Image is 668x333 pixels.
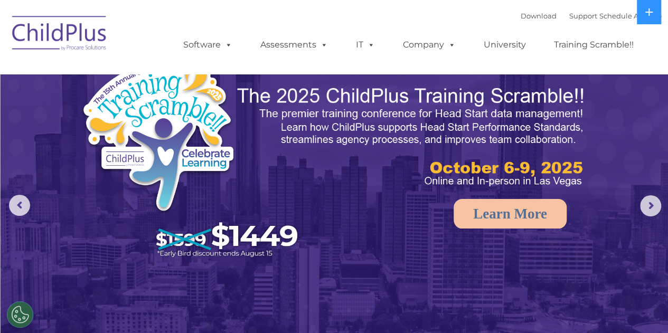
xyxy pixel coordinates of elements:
a: Training Scramble!! [543,34,644,55]
font: | [521,12,662,20]
a: IT [345,34,385,55]
a: Learn More [454,199,567,229]
span: Phone number [147,113,192,121]
a: Download [521,12,557,20]
img: ChildPlus by Procare Solutions [7,8,112,61]
button: Cookies Settings [7,301,33,328]
a: Assessments [250,34,338,55]
a: University [473,34,537,55]
a: Company [392,34,466,55]
span: Last name [147,70,179,78]
a: Schedule A Demo [599,12,662,20]
a: Software [173,34,243,55]
a: Support [569,12,597,20]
